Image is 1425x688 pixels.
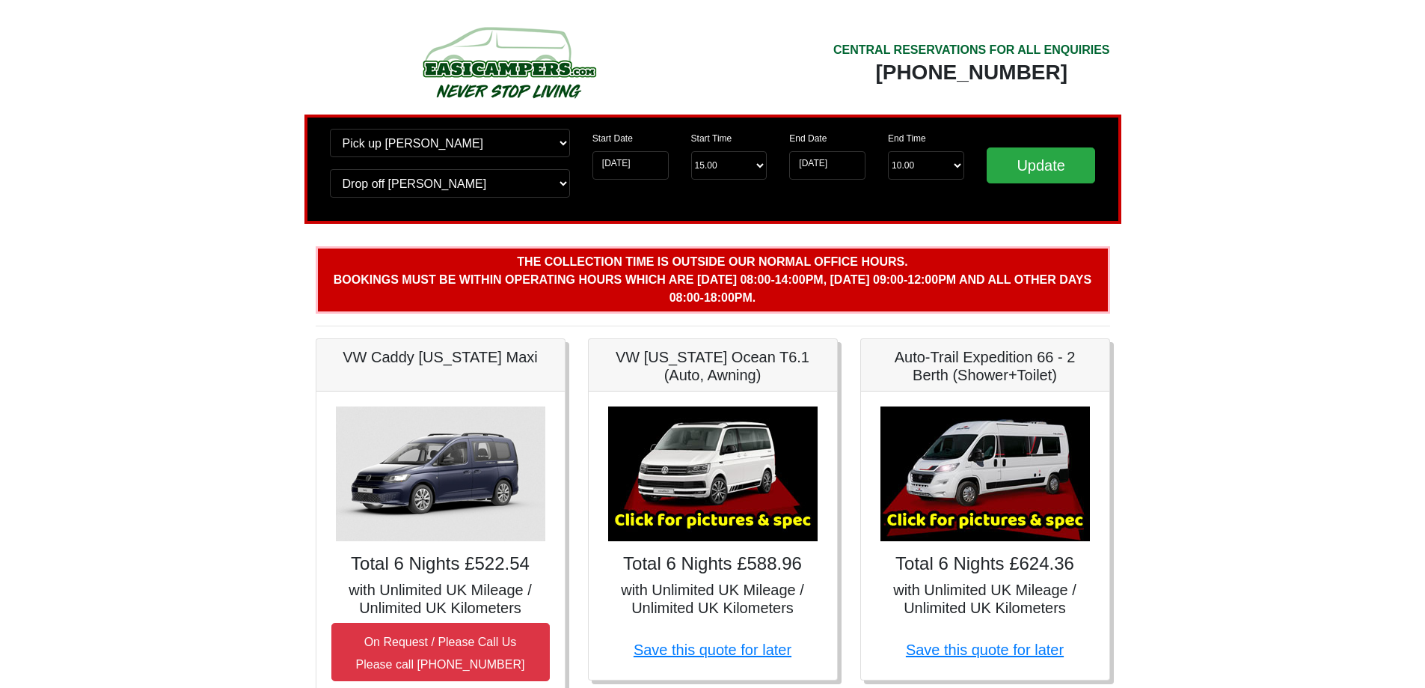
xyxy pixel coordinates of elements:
img: VW California Ocean T6.1 (Auto, Awning) [608,407,818,541]
h5: with Unlimited UK Mileage / Unlimited UK Kilometers [876,581,1094,617]
input: Return Date [789,151,865,180]
img: Auto-Trail Expedition 66 - 2 Berth (Shower+Toilet) [880,407,1090,541]
input: Update [987,147,1096,183]
h4: Total 6 Nights £522.54 [331,553,550,575]
h5: VW [US_STATE] Ocean T6.1 (Auto, Awning) [604,348,822,384]
div: CENTRAL RESERVATIONS FOR ALL ENQUIRIES [833,41,1110,59]
img: VW Caddy California Maxi [336,407,545,541]
h4: Total 6 Nights £624.36 [876,553,1094,575]
h5: VW Caddy [US_STATE] Maxi [331,348,550,366]
label: End Time [888,132,926,145]
label: Start Time [691,132,732,145]
a: Save this quote for later [906,642,1064,658]
h5: with Unlimited UK Mileage / Unlimited UK Kilometers [331,581,550,617]
img: campers-checkout-logo.png [367,21,651,103]
small: On Request / Please Call Us Please call [PHONE_NUMBER] [356,636,525,671]
input: Start Date [592,151,669,180]
h4: Total 6 Nights £588.96 [604,553,822,575]
label: Start Date [592,132,633,145]
label: End Date [789,132,827,145]
a: Save this quote for later [634,642,791,658]
div: [PHONE_NUMBER] [833,59,1110,86]
b: The collection time is outside our normal office hours. Bookings must be within operating hours w... [334,255,1091,304]
h5: with Unlimited UK Mileage / Unlimited UK Kilometers [604,581,822,617]
h5: Auto-Trail Expedition 66 - 2 Berth (Shower+Toilet) [876,348,1094,384]
button: On Request / Please Call UsPlease call [PHONE_NUMBER] [331,623,550,681]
